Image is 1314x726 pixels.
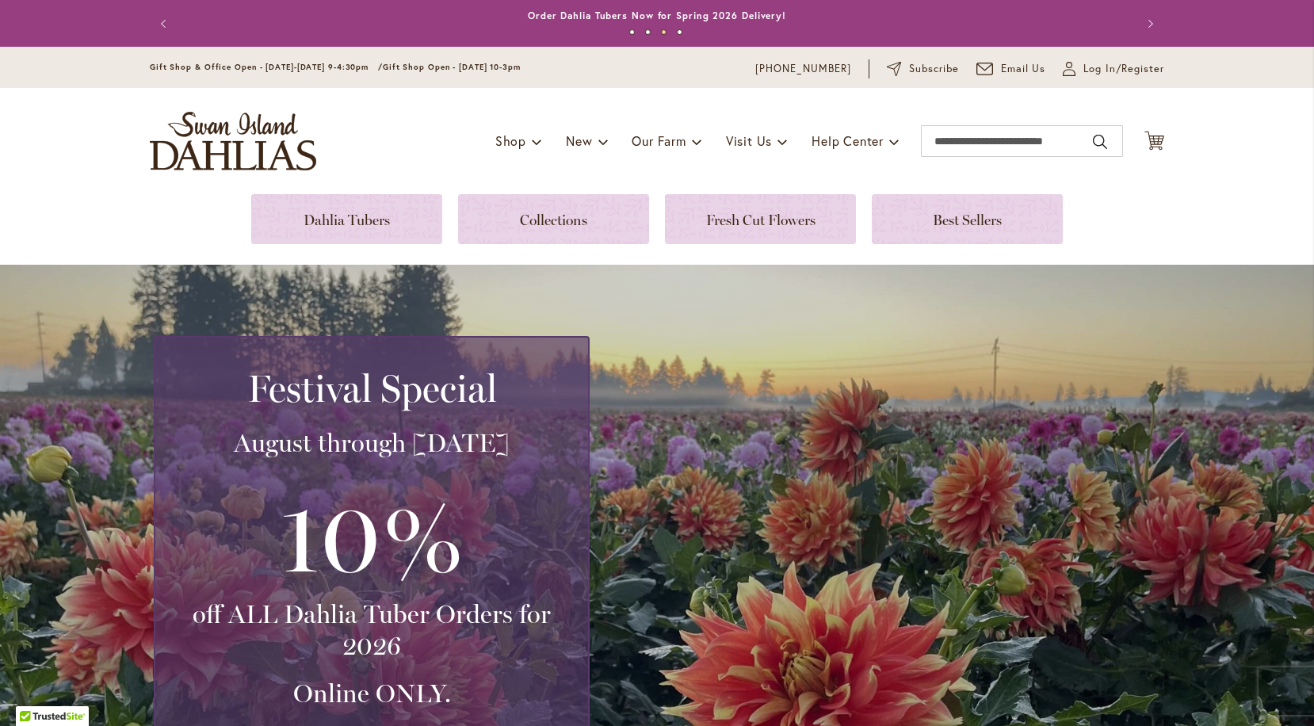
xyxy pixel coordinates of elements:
a: Email Us [976,61,1046,77]
a: Log In/Register [1063,61,1164,77]
button: 3 of 4 [661,29,667,35]
a: store logo [150,112,316,170]
button: Previous [150,8,181,40]
h3: off ALL Dahlia Tuber Orders for 2026 [174,598,569,662]
button: 1 of 4 [629,29,635,35]
a: [PHONE_NUMBER] [755,61,851,77]
button: 2 of 4 [645,29,651,35]
span: Subscribe [909,61,959,77]
h3: August through [DATE] [174,427,569,459]
button: 4 of 4 [677,29,682,35]
a: Subscribe [887,61,959,77]
a: Order Dahlia Tubers Now for Spring 2026 Delivery! [528,10,786,21]
h2: Festival Special [174,366,569,411]
span: Shop [495,132,526,149]
span: Visit Us [726,132,772,149]
span: Gift Shop Open - [DATE] 10-3pm [383,62,521,72]
span: Log In/Register [1083,61,1164,77]
span: Help Center [812,132,884,149]
span: Gift Shop & Office Open - [DATE]-[DATE] 9-4:30pm / [150,62,383,72]
span: Our Farm [632,132,686,149]
span: Email Us [1001,61,1046,77]
h3: 10% [174,475,569,598]
button: Next [1133,8,1164,40]
span: New [566,132,592,149]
